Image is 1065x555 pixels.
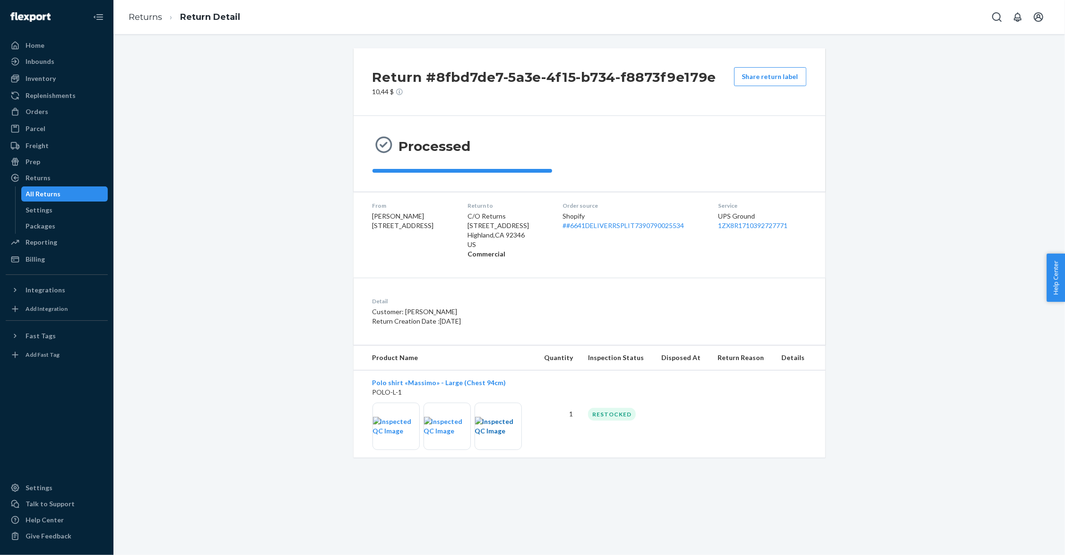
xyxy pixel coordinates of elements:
a: Returns [6,170,108,185]
dt: Service [718,202,806,210]
div: Returns [26,173,51,183]
button: Integrations [6,282,108,298]
a: Inventory [6,71,108,86]
th: Product Name [354,345,536,370]
button: Give Feedback [6,529,108,544]
span: UPS Ground [718,212,755,220]
div: Inventory [26,74,56,83]
img: Inspected QC Image [424,417,470,436]
div: Orders [26,107,48,116]
img: Inspected QC Image [475,417,521,436]
a: Settings [6,480,108,495]
a: Settings [21,203,108,218]
a: Return Detail [180,12,240,22]
div: Parcel [26,124,45,133]
p: POLO-L-1 [372,388,528,397]
strong: Commercial [468,250,505,258]
p: US [468,240,548,249]
div: Reporting [26,238,57,247]
a: Help Center [6,512,108,528]
div: Replenishments [26,91,76,100]
p: Customer: [PERSON_NAME] [372,307,634,317]
th: Disposed At [654,345,710,370]
p: Highland , CA 92346 [468,230,548,240]
a: Polo shirt «Massimo» - Large (Chest 94cm) [372,379,506,387]
a: Add Integration [6,301,108,317]
span: [PERSON_NAME] [STREET_ADDRESS] [372,212,434,229]
a: ##6641DELIVERRSPLIT7390790025534 [563,221,684,229]
a: Orders [6,104,108,119]
div: Shopify [563,211,703,230]
th: Quantity [535,345,580,370]
button: Help Center [1047,254,1065,302]
img: Inspected QC Image [373,417,419,436]
div: Settings [26,483,52,493]
a: Freight [6,138,108,153]
div: RESTOCKED [588,408,636,421]
div: Packages [26,221,56,231]
button: Fast Tags [6,328,108,344]
th: Details [774,345,825,370]
a: Packages [21,219,108,234]
div: Settings [26,205,53,215]
th: Return Reason [710,345,773,370]
div: All Returns [26,189,61,199]
button: Open Search Box [987,8,1006,26]
ol: breadcrumbs [121,3,248,31]
a: Replenishments [6,88,108,103]
div: Integrations [26,285,65,295]
div: Prep [26,157,40,167]
a: All Returns [21,186,108,202]
button: Open account menu [1029,8,1048,26]
div: Add Integration [26,305,68,313]
div: Billing [26,255,45,264]
th: Inspection Status [580,345,654,370]
a: Billing [6,252,108,267]
p: 10,44 $ [372,87,717,97]
a: Prep [6,154,108,169]
div: Give Feedback [26,531,71,541]
a: Add Fast Tag [6,347,108,362]
a: Home [6,38,108,53]
div: Help Center [26,515,64,525]
div: Fast Tags [26,331,56,341]
h3: Processed [399,138,471,155]
h2: Return #8fbd7de7-5a3e-4f15-b734-f8873f9e179e [372,67,717,87]
img: Flexport logo [10,12,51,22]
div: Home [26,41,44,50]
dt: From [372,202,453,210]
div: Talk to Support [26,499,75,509]
a: Talk to Support [6,496,108,511]
a: Reporting [6,235,108,250]
a: Parcel [6,121,108,136]
div: Freight [26,141,49,150]
dt: Order source [563,202,703,210]
td: 1 [535,370,580,458]
div: Inbounds [26,57,54,66]
a: 1ZX8R1710392727771 [718,221,788,229]
dt: Return to [468,202,548,210]
p: Return Creation Date : [DATE] [372,317,634,326]
a: Inbounds [6,54,108,69]
p: [STREET_ADDRESS] [468,221,548,230]
p: C/O Returns [468,211,548,221]
dt: Detail [372,297,634,305]
button: Open notifications [1008,8,1027,26]
div: Add Fast Tag [26,351,60,359]
button: Close Navigation [89,8,108,26]
button: Share return label [734,67,806,86]
a: Returns [129,12,162,22]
